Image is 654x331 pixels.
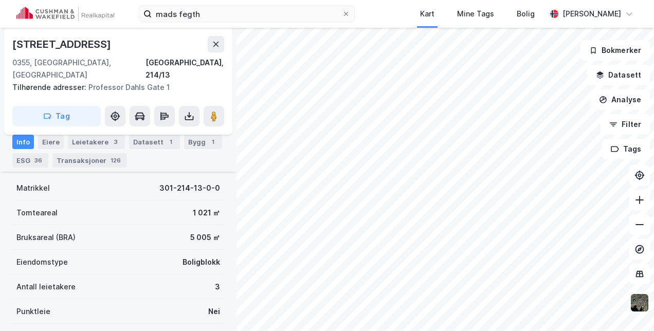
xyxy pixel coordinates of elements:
div: Boligblokk [183,256,220,268]
div: [STREET_ADDRESS] [12,36,113,52]
div: [PERSON_NAME] [562,8,621,20]
div: Eiendomstype [16,256,68,268]
button: Filter [601,114,650,135]
div: 1 [208,137,218,147]
div: 1 021 ㎡ [193,207,220,219]
div: Leietakere [68,135,125,149]
button: Datasett [587,65,650,85]
div: Datasett [129,135,180,149]
div: Info [12,135,34,149]
button: Tag [12,106,101,126]
div: 0355, [GEOGRAPHIC_DATA], [GEOGRAPHIC_DATA] [12,57,146,81]
div: Bruksareal (BRA) [16,231,76,244]
input: Søk på adresse, matrikkel, gårdeiere, leietakere eller personer [152,6,342,22]
img: cushman-wakefield-realkapital-logo.202ea83816669bd177139c58696a8fa1.svg [16,7,114,21]
div: Eiere [38,135,64,149]
div: Nei [208,305,220,318]
div: 3 [111,137,121,147]
div: [GEOGRAPHIC_DATA], 214/13 [146,57,224,81]
div: Punktleie [16,305,50,318]
div: Kontrollprogram for chat [603,282,654,331]
span: Tilhørende adresser: [12,83,88,91]
div: 126 [108,155,123,165]
div: ESG [12,153,48,168]
div: 1 [166,137,176,147]
div: Matrikkel [16,182,50,194]
div: Professor Dahls Gate 1 [12,81,216,94]
button: Tags [602,139,650,159]
div: Antall leietakere [16,281,76,293]
button: Bokmerker [580,40,650,61]
iframe: Chat Widget [603,282,654,331]
div: Mine Tags [457,8,494,20]
div: Tomteareal [16,207,58,219]
div: Transaksjoner [52,153,127,168]
button: Analyse [590,89,650,110]
div: Bygg [184,135,222,149]
div: 3 [215,281,220,293]
div: Bolig [517,8,535,20]
div: 5 005 ㎡ [190,231,220,244]
div: 301-214-13-0-0 [159,182,220,194]
div: 36 [32,155,44,165]
div: Kart [420,8,434,20]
